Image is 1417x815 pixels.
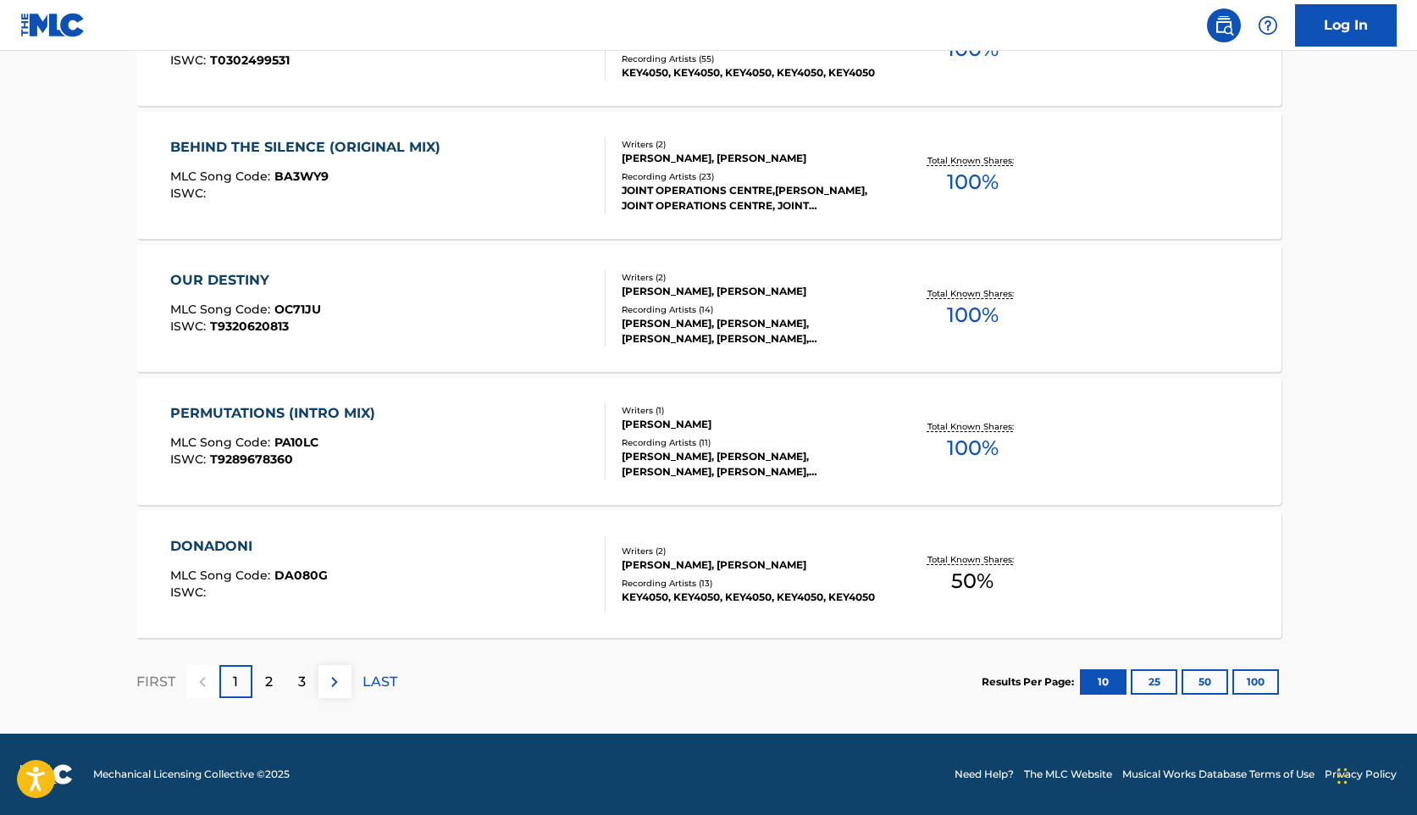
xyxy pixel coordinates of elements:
[622,303,877,316] div: Recording Artists ( 14 )
[324,672,345,692] img: right
[1232,669,1279,695] button: 100
[170,319,210,334] span: ISWC :
[1182,669,1228,695] button: 50
[136,378,1281,505] a: PERMUTATIONS (INTRO MIX)MLC Song Code:PA10LCISWC:T9289678360Writers (1)[PERSON_NAME]Recording Art...
[1332,734,1417,815] iframe: Chat Widget
[622,577,877,590] div: Recording Artists ( 13 )
[622,417,877,432] div: [PERSON_NAME]
[1295,4,1397,47] a: Log In
[1251,8,1285,42] div: Help
[170,53,210,68] span: ISWC :
[136,672,175,692] p: FIRST
[1080,669,1126,695] button: 10
[622,316,877,347] div: [PERSON_NAME], [PERSON_NAME], [PERSON_NAME], [PERSON_NAME], [PERSON_NAME], [PERSON_NAME], [PERSON...
[927,287,1018,300] p: Total Known Shares:
[622,151,877,166] div: [PERSON_NAME], [PERSON_NAME]
[1325,767,1397,782] a: Privacy Policy
[20,764,73,785] img: logo
[210,452,293,467] span: T9289678360
[274,568,328,583] span: DA080G
[982,674,1078,690] p: Results Per Page:
[622,436,877,449] div: Recording Artists ( 11 )
[170,585,210,600] span: ISWC :
[265,672,273,692] p: 2
[622,557,877,573] div: [PERSON_NAME], [PERSON_NAME]
[622,183,877,213] div: JOINT OPERATIONS CENTRE,[PERSON_NAME], JOINT OPERATIONS CENTRE, JOINT OPERATIONS CENTRE, JOINT OP...
[622,545,877,557] div: Writers ( 2 )
[622,449,877,480] div: [PERSON_NAME], [PERSON_NAME], [PERSON_NAME], [PERSON_NAME], [PERSON_NAME]
[927,553,1018,566] p: Total Known Shares:
[927,154,1018,167] p: Total Known Shares:
[947,300,999,330] span: 100 %
[622,53,877,65] div: Recording Artists ( 55 )
[622,65,877,80] div: KEY4050, KEY4050, KEY4050, KEY4050, KEY4050
[170,270,321,291] div: OUR DESTINY
[93,767,290,782] span: Mechanical Licensing Collective © 2025
[1258,15,1278,36] img: help
[170,403,384,424] div: PERMUTATIONS (INTRO MIX)
[210,53,290,68] span: T0302499531
[622,271,877,284] div: Writers ( 2 )
[1207,8,1241,42] a: Public Search
[274,435,318,450] span: PA10LC
[622,404,877,417] div: Writers ( 1 )
[136,112,1281,239] a: BEHIND THE SILENCE (ORIGINAL MIX)MLC Song Code:BA3WY9ISWC:Writers (2)[PERSON_NAME], [PERSON_NAME]...
[136,511,1281,638] a: DONADONIMLC Song Code:DA080GISWC:Writers (2)[PERSON_NAME], [PERSON_NAME]Recording Artists (13)KEY...
[298,672,306,692] p: 3
[233,672,238,692] p: 1
[170,435,274,450] span: MLC Song Code :
[170,452,210,467] span: ISWC :
[1337,751,1348,801] div: Drag
[955,767,1014,782] a: Need Help?
[20,13,86,37] img: MLC Logo
[947,167,999,197] span: 100 %
[622,138,877,151] div: Writers ( 2 )
[951,566,994,596] span: 50 %
[622,590,877,605] div: KEY4050, KEY4050, KEY4050, KEY4050, KEY4050
[274,302,321,317] span: OC71JU
[170,536,328,557] div: DONADONI
[136,245,1281,372] a: OUR DESTINYMLC Song Code:OC71JUISWC:T9320620813Writers (2)[PERSON_NAME], [PERSON_NAME]Recording A...
[210,319,289,334] span: T9320620813
[170,568,274,583] span: MLC Song Code :
[274,169,329,184] span: BA3WY9
[1214,15,1234,36] img: search
[363,672,397,692] p: LAST
[1122,767,1315,782] a: Musical Works Database Terms of Use
[927,420,1018,433] p: Total Known Shares:
[622,284,877,299] div: [PERSON_NAME], [PERSON_NAME]
[1024,767,1112,782] a: The MLC Website
[1131,669,1177,695] button: 25
[170,302,274,317] span: MLC Song Code :
[947,433,999,463] span: 100 %
[170,137,449,158] div: BEHIND THE SILENCE (ORIGINAL MIX)
[170,169,274,184] span: MLC Song Code :
[170,186,210,201] span: ISWC :
[622,170,877,183] div: Recording Artists ( 23 )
